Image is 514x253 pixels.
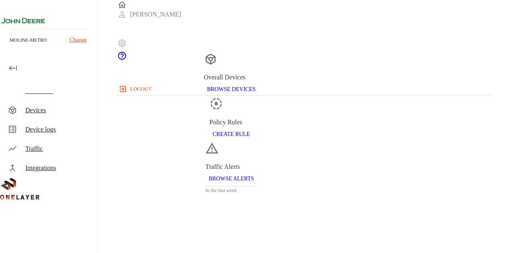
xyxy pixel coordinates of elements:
[117,55,127,62] a: onelayer-support
[210,127,253,142] button: CREATE RULE
[205,172,257,186] button: BROWSE ALERTS
[117,83,493,95] a: logout
[205,175,257,182] a: BROWSE ALERTS
[205,186,257,195] h3: In the last week
[210,130,253,137] a: CREATE RULE
[210,117,253,127] div: Policy Rules
[205,162,257,172] div: Traffic Alerts
[117,83,155,95] button: logout
[130,10,181,19] p: [PERSON_NAME]
[117,55,127,62] span: Support Portal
